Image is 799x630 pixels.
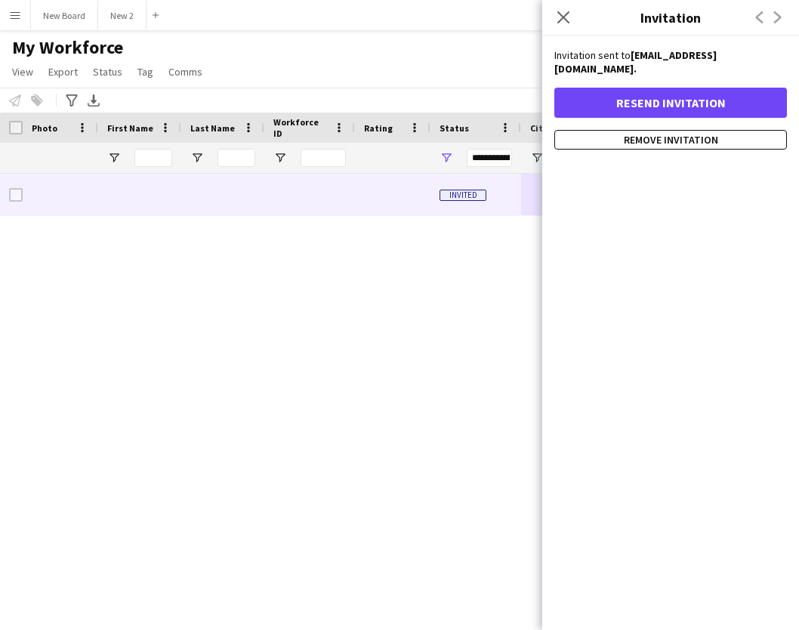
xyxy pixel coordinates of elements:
button: Open Filter Menu [530,151,544,165]
a: View [6,62,39,82]
span: Photo [32,122,57,134]
input: First Name Filter Input [134,149,172,167]
button: Resend invitation [554,88,787,118]
input: Row Selection is disabled for this row (unchecked) [9,188,23,202]
button: Open Filter Menu [107,151,121,165]
button: Open Filter Menu [440,151,453,165]
span: Comms [168,65,202,79]
span: Export [48,65,78,79]
a: Export [42,62,84,82]
span: Workforce ID [273,116,328,139]
a: Comms [162,62,208,82]
span: My Workforce [12,36,123,59]
a: Status [87,62,128,82]
button: Open Filter Menu [190,151,204,165]
span: View [12,65,33,79]
button: New 2 [98,1,147,30]
span: Last Name [190,122,235,134]
app-action-btn: Advanced filters [63,91,81,110]
span: Rating [364,122,393,134]
strong: [EMAIL_ADDRESS][DOMAIN_NAME]. [554,48,717,76]
span: Status [440,122,469,134]
span: Tag [137,65,153,79]
span: Invited [440,190,486,201]
input: Last Name Filter Input [217,149,255,167]
h3: Invitation [542,8,799,27]
span: First Name [107,122,153,134]
button: Open Filter Menu [273,151,287,165]
input: Workforce ID Filter Input [301,149,346,167]
span: Status [93,65,122,79]
span: City [530,122,548,134]
button: New Board [31,1,98,30]
input: Column with Header Selection [9,121,23,134]
button: Remove invitation [554,130,787,150]
app-action-btn: Export XLSX [85,91,103,110]
a: Tag [131,62,159,82]
p: Invitation sent to [554,48,787,76]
